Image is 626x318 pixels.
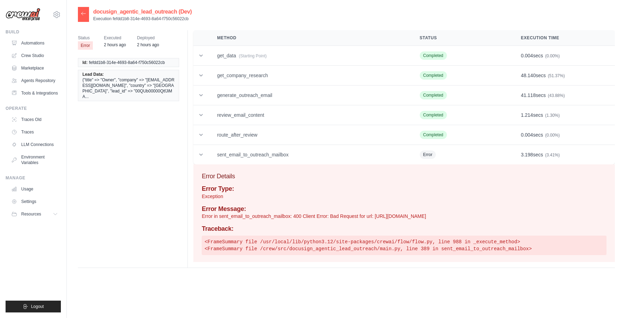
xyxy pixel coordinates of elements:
[78,41,93,50] span: Error
[31,304,44,309] span: Logout
[420,111,447,119] span: Completed
[8,38,61,49] a: Automations
[548,73,565,78] span: (51.37%)
[82,72,104,77] span: Lead Data:
[89,60,165,65] span: fefdd1b8-314e-4693-8a64-f750c56022cb
[104,34,126,41] span: Executed
[513,105,615,125] td: secs
[209,46,411,66] td: get_data
[93,16,192,22] p: Execution fefdd1b8-314e-4693-8a64-f750c56022cb
[202,213,607,220] p: Error in sent_email_to_outreach_mailbox: 400 Client Error: Bad Request for url: [URL][DOMAIN_NAME]
[521,152,533,157] span: 3.198
[137,42,159,47] time: September 25, 2025 at 19:55 IST
[6,175,61,181] div: Manage
[513,125,615,145] td: secs
[202,225,607,233] h4: Traceback:
[82,60,88,65] span: Id:
[82,77,175,99] span: {"title" => "Owner", "company" => "[EMAIL_ADDRESS][DOMAIN_NAME]", "country" => "[GEOGRAPHIC_DATA]...
[209,125,411,145] td: route_after_review
[545,113,560,118] span: (1.30%)
[209,145,411,165] td: sent_email_to_outreach_mailbox
[202,236,607,255] pre: <FrameSummary file /usr/local/lib/python3.12/site-packages/crewai/flow/flow.py, line 988 in _exec...
[513,145,615,165] td: secs
[202,171,607,181] h3: Error Details
[8,127,61,138] a: Traces
[521,53,533,58] span: 0.004
[137,34,159,41] span: Deployed
[8,114,61,125] a: Traces Old
[8,139,61,150] a: LLM Connections
[411,30,513,46] th: Status
[104,42,126,47] time: September 25, 2025 at 20:09 IST
[513,30,615,46] th: Execution Time
[521,92,536,98] span: 41.118
[209,66,411,85] td: get_company_research
[209,105,411,125] td: review_email_content
[513,85,615,105] td: secs
[8,209,61,220] button: Resources
[209,85,411,105] td: generate_outreach_email
[420,150,436,159] span: Error
[420,131,447,139] span: Completed
[209,30,411,46] th: Method
[202,193,607,200] p: Exception
[8,196,61,207] a: Settings
[8,184,61,195] a: Usage
[8,50,61,61] a: Crew Studio
[8,75,61,86] a: Agents Repository
[420,51,447,60] span: Completed
[8,63,61,74] a: Marketplace
[78,34,93,41] span: Status
[6,8,40,21] img: Logo
[513,66,615,85] td: secs
[591,285,626,318] iframe: Chat Widget
[21,211,41,217] span: Resources
[548,93,565,98] span: (43.88%)
[545,54,560,58] span: (0.00%)
[6,29,61,35] div: Build
[420,71,447,80] span: Completed
[521,73,536,78] span: 48.140
[545,153,560,157] span: (3.41%)
[420,91,447,99] span: Completed
[521,112,533,118] span: 1.214
[513,46,615,66] td: secs
[93,8,192,16] h2: docusign_agentic_lead_outreach (Dev)
[521,132,533,138] span: 0.004
[545,133,560,138] span: (0.00%)
[202,185,607,193] h4: Error Type:
[239,54,267,58] span: (Starting Point)
[8,88,61,99] a: Tools & Integrations
[8,152,61,168] a: Environment Variables
[6,106,61,111] div: Operate
[202,205,607,213] h4: Error Message:
[6,301,61,312] button: Logout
